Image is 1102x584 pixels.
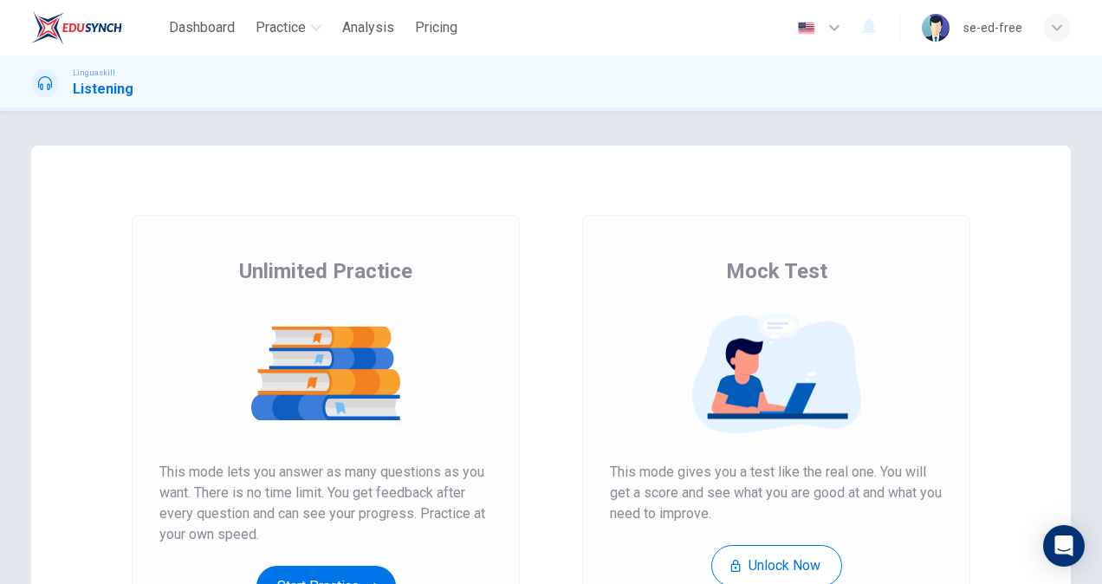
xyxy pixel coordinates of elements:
[1043,525,1085,567] div: Open Intercom Messenger
[73,67,115,79] span: Linguaskill
[795,22,817,35] img: en
[162,12,242,43] button: Dashboard
[922,14,950,42] img: Profile picture
[335,12,401,43] button: Analysis
[31,10,162,45] a: EduSynch logo
[610,462,943,524] span: This mode gives you a test like the real one. You will get a score and see what you are good at a...
[726,257,827,285] span: Mock Test
[169,17,235,38] span: Dashboard
[239,257,412,285] span: Unlimited Practice
[159,462,492,545] span: This mode lets you answer as many questions as you want. There is no time limit. You get feedback...
[963,17,1022,38] div: se-ed-free
[415,17,457,38] span: Pricing
[31,10,122,45] img: EduSynch logo
[73,79,133,100] h1: Listening
[342,17,394,38] span: Analysis
[249,12,328,43] button: Practice
[256,17,306,38] span: Practice
[408,12,464,43] button: Pricing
